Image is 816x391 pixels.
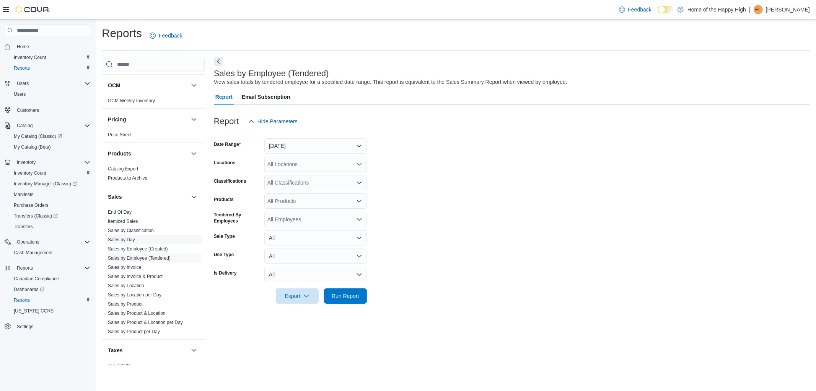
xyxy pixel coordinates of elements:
a: Settings [14,322,36,331]
span: Customers [17,107,39,113]
button: Export [276,288,319,304]
button: Purchase Orders [8,200,93,211]
div: Sales [102,208,205,339]
span: Sales by Product & Location per Day [108,319,183,326]
button: Catalog [2,120,93,131]
a: Manifests [11,190,36,199]
button: Transfers [8,221,93,232]
span: Sales by Classification [108,227,154,234]
div: Taxes [102,361,205,383]
span: Home [14,42,90,51]
span: Dashboards [14,286,44,293]
button: Reports [2,263,93,273]
span: Reports [14,263,90,273]
span: End Of Day [108,209,132,215]
h1: Reports [102,26,142,41]
label: Locations [214,160,236,166]
a: Sales by Employee (Tendered) [108,255,171,261]
a: Sales by Location [108,283,144,288]
button: Products [189,149,199,158]
span: Inventory Count [11,53,90,62]
span: Users [14,91,26,97]
a: My Catalog (Classic) [11,132,65,141]
span: Reports [14,297,30,303]
button: Inventory Count [8,52,93,63]
button: Open list of options [356,198,362,204]
span: Report [215,89,233,105]
img: Cova [15,6,50,13]
span: Sales by Day [108,237,135,243]
p: | [749,5,751,14]
span: Reports [17,265,33,271]
span: My Catalog (Classic) [14,133,62,139]
a: Feedback [147,28,185,43]
button: Reports [8,63,93,74]
a: Inventory Manager (Classic) [8,178,93,189]
span: Transfers [14,224,33,230]
span: Cash Management [14,250,52,256]
button: Hide Parameters [245,114,301,129]
a: Purchase Orders [11,201,52,210]
label: Use Type [214,252,234,258]
button: Settings [2,321,93,332]
a: Inventory Count [11,169,49,178]
button: All [264,230,367,245]
a: Tax Details [108,363,130,368]
h3: OCM [108,82,121,89]
p: Home of the Happy High [687,5,746,14]
span: Users [11,90,90,99]
span: Catalog Export [108,166,138,172]
a: Reports [11,64,33,73]
a: Products to Archive [108,175,147,181]
a: Customers [14,106,42,115]
button: Taxes [189,346,199,355]
button: Home [2,41,93,52]
input: Dark Mode [658,6,674,14]
button: Pricing [108,116,188,123]
a: Sales by Product [108,301,143,307]
a: Sales by Product & Location [108,311,166,316]
span: Catalog [17,123,33,129]
a: Dashboards [8,284,93,295]
button: Open list of options [356,180,362,186]
button: Taxes [108,347,188,354]
button: Run Report [324,288,367,304]
span: Inventory [14,158,90,167]
p: [PERSON_NAME] [766,5,810,14]
a: OCM Weekly Inventory [108,98,155,103]
div: Pricing [102,130,205,142]
span: [US_STATE] CCRS [14,308,54,314]
span: Inventory Count [14,54,46,61]
a: Sales by Location per Day [108,292,161,298]
div: Ena Lee [754,5,763,14]
button: All [264,267,367,282]
button: Cash Management [8,247,93,258]
button: Inventory [2,157,93,168]
button: Open list of options [356,161,362,167]
span: Tax Details [108,363,130,369]
span: Hide Parameters [257,118,298,125]
label: Classifications [214,178,246,184]
button: Catalog [14,121,36,130]
button: [US_STATE] CCRS [8,306,93,316]
a: Sales by Product per Day [108,329,160,334]
span: Purchase Orders [14,202,49,208]
div: Products [102,164,205,186]
span: Users [17,80,29,87]
nav: Complex example [5,38,90,352]
button: OCM [189,81,199,90]
button: [DATE] [264,138,367,154]
h3: Sales by Employee (Tendered) [214,69,329,78]
span: My Catalog (Beta) [14,144,51,150]
span: Transfers (Classic) [11,211,90,221]
span: Feedback [159,32,182,39]
a: Itemized Sales [108,219,138,224]
h3: Report [214,117,239,126]
div: OCM [102,96,205,108]
span: Manifests [11,190,90,199]
span: Inventory Count [11,169,90,178]
a: Catalog Export [108,166,138,172]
